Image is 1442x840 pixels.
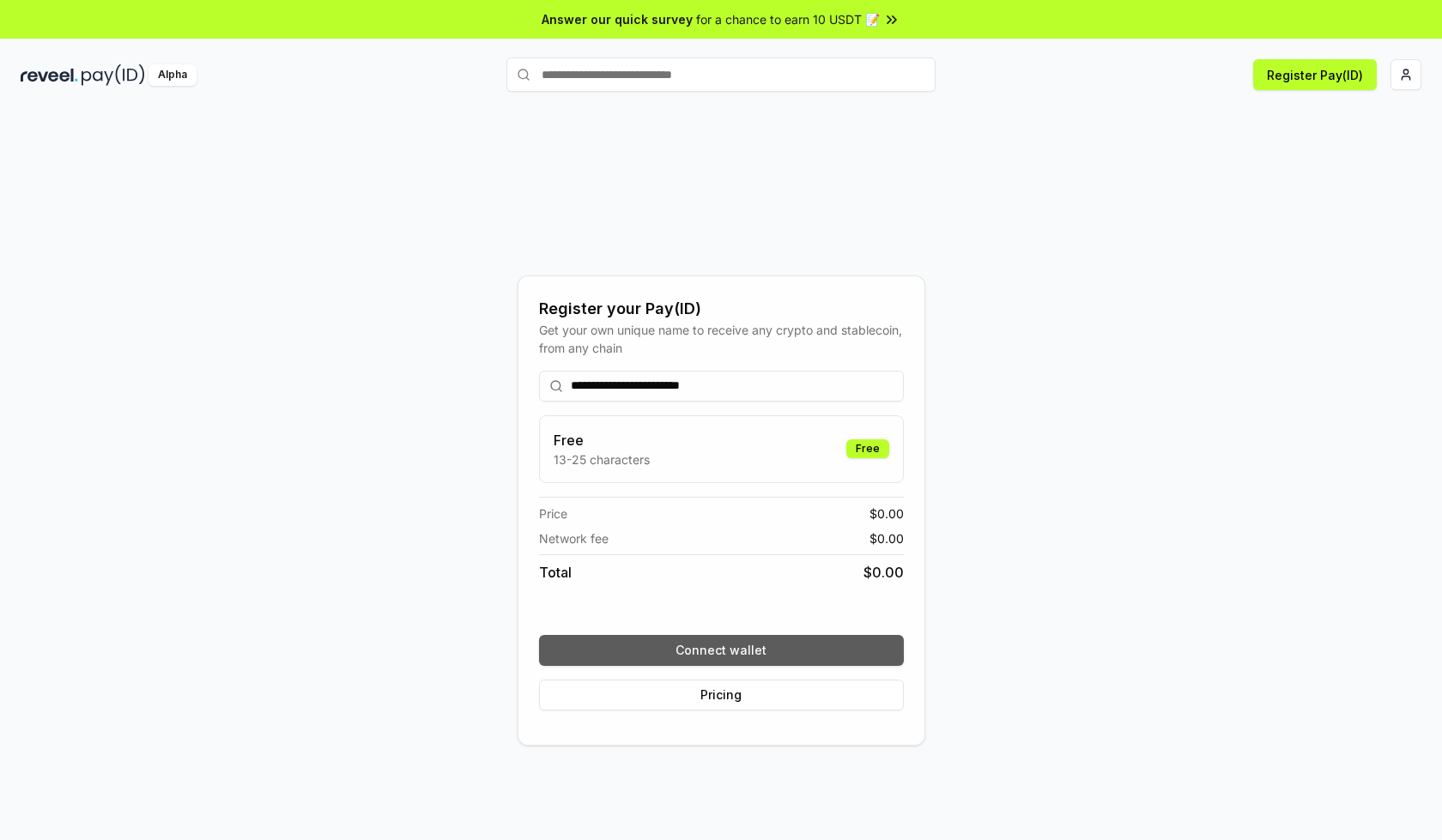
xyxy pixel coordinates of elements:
span: $ 0.00 [863,562,904,583]
span: Total [539,562,572,583]
button: Register Pay(ID) [1253,59,1377,90]
img: pay_id [82,64,145,86]
span: Network fee [539,529,609,547]
span: Answer our quick survey [542,10,693,28]
div: Alpha [148,64,197,86]
div: Get your own unique name to receive any crypto and stablecoin, from any chain [539,321,904,357]
span: for a chance to earn 10 USDT 📝 [696,10,880,28]
span: $ 0.00 [869,505,904,523]
p: 13-25 characters [554,450,650,468]
img: reveel_dark [21,64,78,86]
div: Register your Pay(ID) [539,297,904,321]
h3: Free [554,430,650,450]
span: $ 0.00 [869,529,904,547]
span: Price [539,505,567,523]
div: Free [846,439,889,458]
button: Connect wallet [539,635,904,666]
button: Pricing [539,680,904,710]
